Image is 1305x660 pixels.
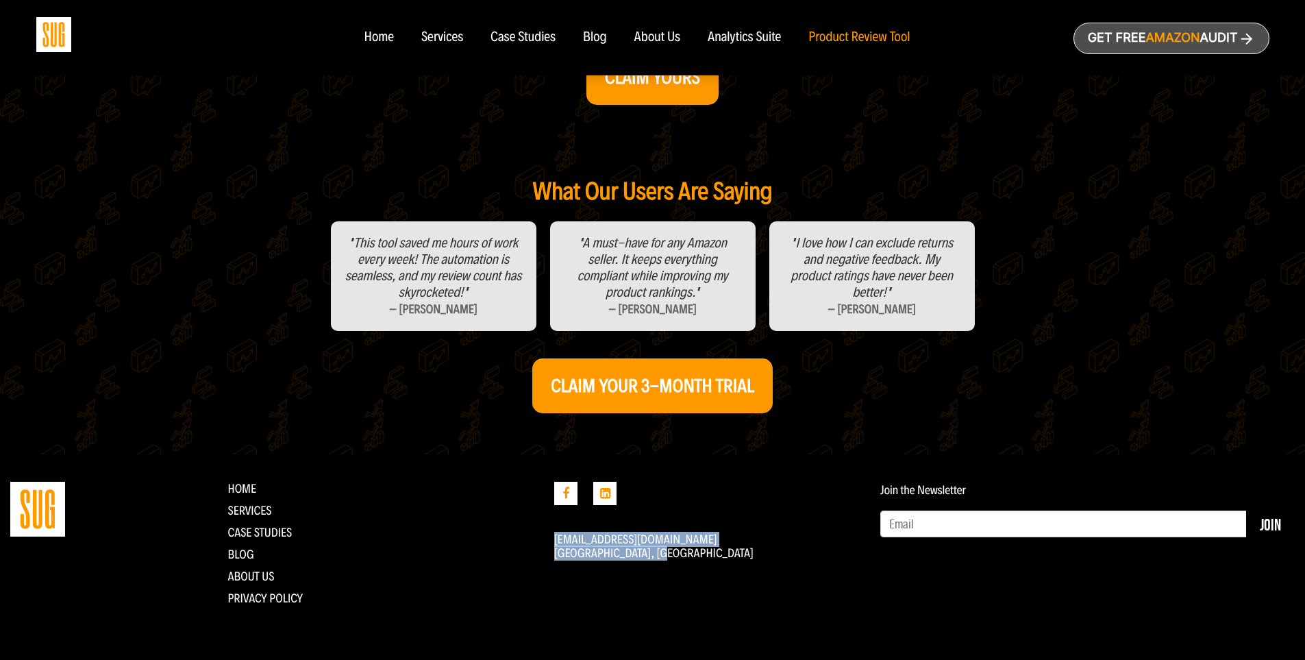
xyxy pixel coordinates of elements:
[1246,511,1295,538] button: Join
[634,30,681,45] a: About Us
[364,30,393,45] a: Home
[783,301,961,317] p: – [PERSON_NAME]
[227,525,292,540] a: CASE STUDIES
[880,511,1247,538] input: Email
[1073,23,1269,54] a: Get freeAmazonAudit
[131,179,1175,205] h2: What Our Users Are Saying
[532,358,772,413] a: CLAIM YOUR 3-MONTH TRIAL
[708,30,781,45] a: Analytics Suite
[227,481,256,496] a: Home
[345,235,523,301] p: "This tool saved me hours of work every week! The automation is seamless, and my review count has...
[227,591,303,606] a: Privacy Policy
[227,503,271,518] a: Services
[421,30,463,45] a: Services
[36,17,71,52] img: Sug
[783,235,961,301] p: "I love how I can exclude returns and negative feedback. My product ratings have never been better!"
[227,569,274,584] a: About Us
[345,301,523,317] p: – [PERSON_NAME]
[880,483,966,497] label: Join the Newsletter
[583,30,607,45] a: Blog
[1145,31,1200,45] span: Amazon
[605,66,700,88] strong: CLAIM YOURS
[564,301,742,317] p: – [PERSON_NAME]
[227,547,253,562] a: Blog
[554,546,860,560] p: [GEOGRAPHIC_DATA], [GEOGRAPHIC_DATA]
[586,50,719,105] a: CLAIM YOURS
[808,30,910,45] a: Product Review Tool
[564,235,742,301] p: "A must-have for any Amazon seller. It keeps everything compliant while improving my product rank...
[10,482,65,537] img: Straight Up Growth
[551,375,754,397] strong: CLAIM YOUR 3-MONTH TRIAL
[554,532,717,547] a: [EMAIL_ADDRESS][DOMAIN_NAME]
[490,30,556,45] a: Case Studies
